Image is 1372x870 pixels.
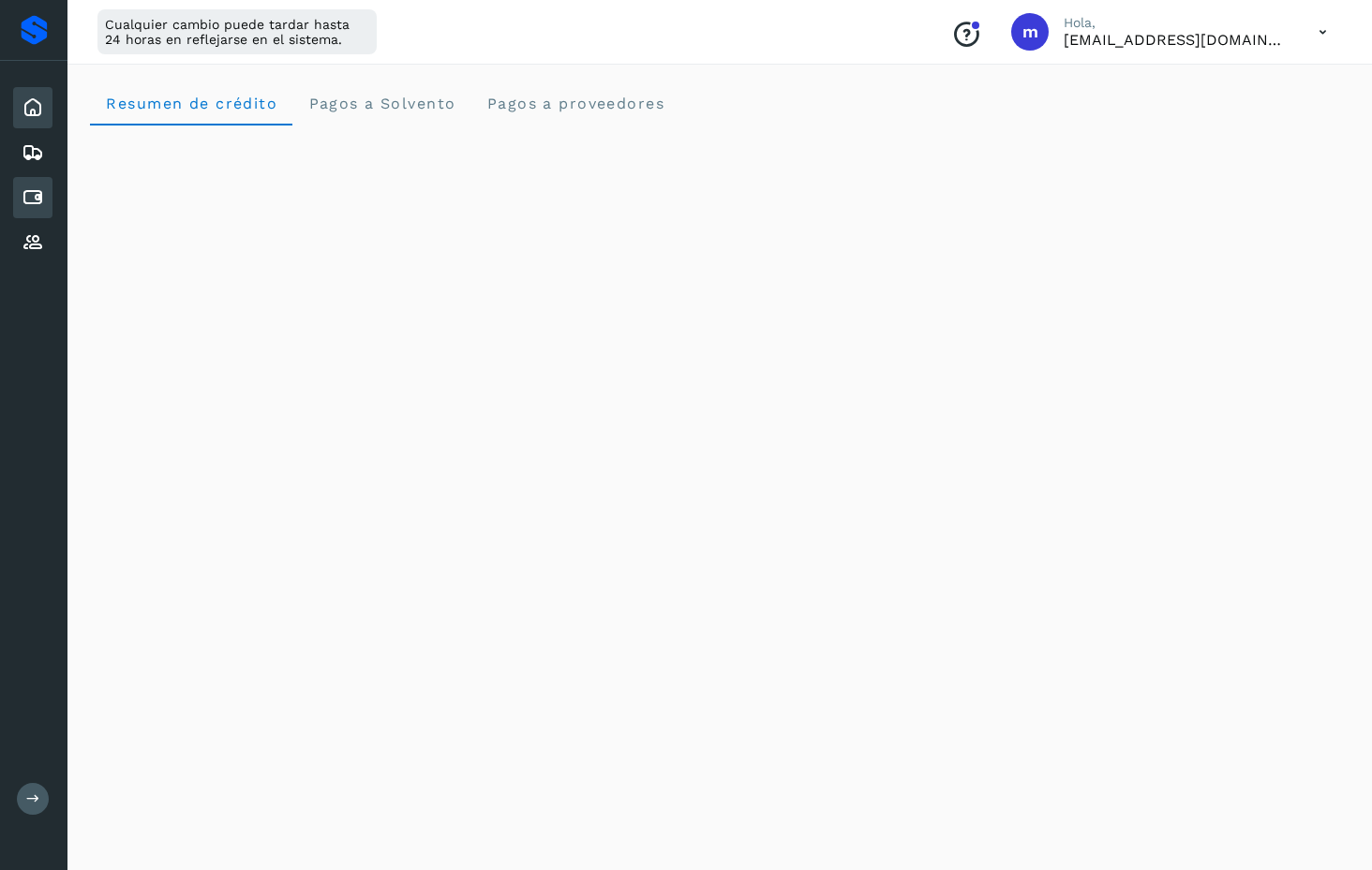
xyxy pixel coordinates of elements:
div: Embarques [13,132,52,173]
div: Inicio [13,87,52,128]
p: Hola, [1064,15,1289,31]
span: Resumen de crédito [105,95,277,112]
span: Pagos a Solvento [307,95,455,112]
div: Cualquier cambio puede tardar hasta 24 horas en reflejarse en el sistema. [97,9,377,54]
span: Pagos a proveedores [485,95,664,112]
div: Cuentas por pagar [13,177,52,218]
p: macosta@avetransportes.com [1064,31,1289,49]
div: Proveedores [13,222,52,263]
